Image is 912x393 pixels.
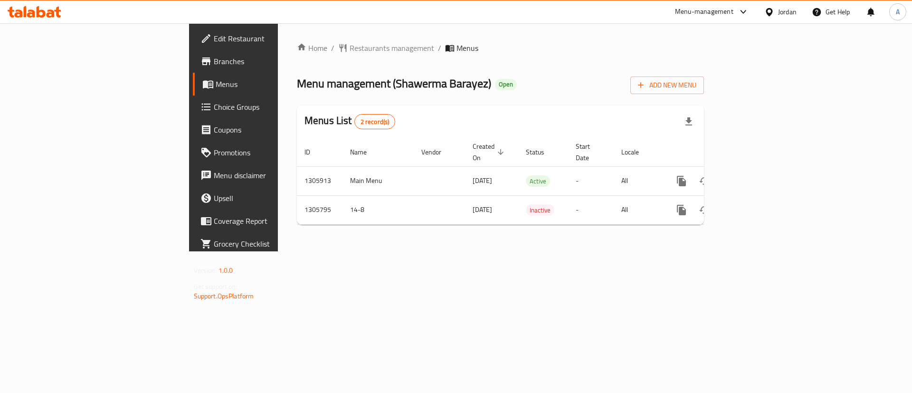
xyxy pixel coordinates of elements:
[214,170,334,181] span: Menu disclaimer
[342,195,414,224] td: 14-8
[338,42,434,54] a: Restaurants management
[193,73,342,96] a: Menus
[526,176,550,187] span: Active
[355,117,395,126] span: 2 record(s)
[193,96,342,118] a: Choice Groups
[630,77,704,94] button: Add New Menu
[670,170,693,192] button: more
[568,195,614,224] td: -
[193,50,342,73] a: Branches
[456,42,478,54] span: Menus
[304,146,323,158] span: ID
[526,146,557,158] span: Status
[193,118,342,141] a: Coupons
[495,80,517,88] span: Open
[675,6,733,18] div: Menu-management
[193,164,342,187] a: Menu disclaimer
[638,79,696,91] span: Add New Menu
[342,166,414,195] td: Main Menu
[576,141,602,163] span: Start Date
[193,210,342,232] a: Coverage Report
[297,138,769,225] table: enhanced table
[526,175,550,187] div: Active
[194,290,254,302] a: Support.OpsPlatform
[214,147,334,158] span: Promotions
[214,33,334,44] span: Edit Restaurant
[214,192,334,204] span: Upsell
[677,110,700,133] div: Export file
[693,170,716,192] button: Change Status
[304,114,395,129] h2: Menus List
[194,280,237,293] span: Get support on:
[350,42,434,54] span: Restaurants management
[193,232,342,255] a: Grocery Checklist
[614,166,663,195] td: All
[297,42,704,54] nav: breadcrumb
[495,79,517,90] div: Open
[421,146,454,158] span: Vendor
[194,264,217,277] span: Version:
[621,146,651,158] span: Locale
[350,146,379,158] span: Name
[216,78,334,90] span: Menus
[670,199,693,221] button: more
[193,27,342,50] a: Edit Restaurant
[896,7,900,17] span: A
[473,141,507,163] span: Created On
[526,205,554,216] span: Inactive
[214,124,334,135] span: Coupons
[438,42,441,54] li: /
[693,199,716,221] button: Change Status
[568,166,614,195] td: -
[214,56,334,67] span: Branches
[526,204,554,216] div: Inactive
[614,195,663,224] td: All
[473,203,492,216] span: [DATE]
[778,7,797,17] div: Jordan
[214,215,334,227] span: Coverage Report
[218,264,233,277] span: 1.0.0
[297,73,491,94] span: Menu management ( Shawerma Barayez )
[214,101,334,113] span: Choice Groups
[193,187,342,210] a: Upsell
[473,174,492,187] span: [DATE]
[354,114,396,129] div: Total records count
[193,141,342,164] a: Promotions
[214,238,334,249] span: Grocery Checklist
[663,138,769,167] th: Actions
